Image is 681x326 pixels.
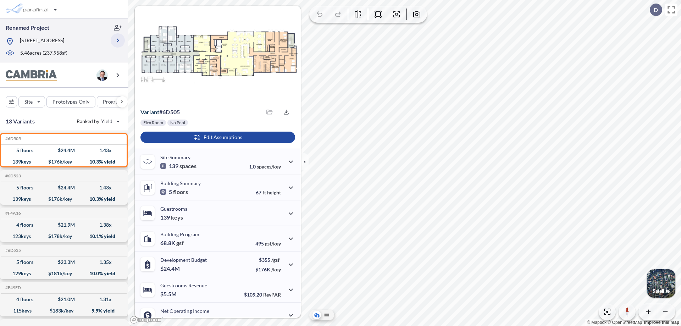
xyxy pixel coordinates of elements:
p: [STREET_ADDRESS] [20,37,64,46]
button: Prototypes Only [46,96,95,107]
p: $176K [255,266,281,272]
p: 67 [256,189,281,195]
p: $5.5M [160,291,178,298]
span: keys [171,214,183,221]
p: 45.0% [251,317,281,323]
button: Switcher ImageSatellite [647,269,675,298]
p: $355 [255,257,281,263]
p: 495 [255,241,281,247]
img: user logo [96,70,108,81]
p: Site Summary [160,154,190,160]
p: $2.5M [160,316,178,323]
p: 139 [160,214,183,221]
p: $109.20 [244,292,281,298]
p: Guestrooms [160,206,187,212]
p: $24.4M [160,265,181,272]
img: Switcher Image [647,269,675,298]
p: Renamed Project [6,24,49,32]
p: Building Summary [160,180,201,186]
button: Ranked by Yield [71,116,124,127]
p: 5 [160,188,188,195]
button: Edit Assumptions [140,132,295,143]
span: floors [173,188,188,195]
p: 5.46 acres ( 237,958 sf) [20,49,67,57]
p: No Pool [170,120,185,126]
button: Program [97,96,135,107]
span: RevPAR [263,292,281,298]
img: BrandImage [6,70,57,81]
p: 139 [160,162,196,170]
p: 68.8K [160,239,184,247]
h5: Click to copy the code [4,136,21,141]
a: OpenStreetMap [608,320,642,325]
span: ft [262,189,266,195]
span: Yield [101,118,113,125]
p: Building Program [160,231,199,237]
p: Net Operating Income [160,308,209,314]
span: spaces/key [257,164,281,170]
p: 13 Variants [6,117,35,126]
span: gsf/key [265,241,281,247]
button: Site Plan [322,311,331,319]
p: Development Budget [160,257,207,263]
p: Flex Room [143,120,163,126]
span: height [267,189,281,195]
span: gsf [176,239,184,247]
a: Mapbox [587,320,607,325]
p: 1.0 [249,164,281,170]
p: # 6d505 [140,109,180,116]
span: spaces [179,162,196,170]
button: Aerial View [312,311,321,319]
a: Mapbox homepage [130,316,161,324]
p: Guestrooms Revenue [160,282,207,288]
span: Variant [140,109,159,115]
button: Site [18,96,45,107]
p: Program [103,98,123,105]
h5: Click to copy the code [4,285,21,290]
p: Edit Assumptions [204,134,242,141]
span: /key [271,266,281,272]
h5: Click to copy the code [4,173,21,178]
span: /gsf [271,257,279,263]
p: Prototypes Only [52,98,89,105]
span: margin [265,317,281,323]
h5: Click to copy the code [4,248,21,253]
p: Satellite [653,288,670,294]
p: Site [24,98,33,105]
p: D [654,7,658,13]
a: Improve this map [644,320,679,325]
h5: Click to copy the code [4,211,21,216]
